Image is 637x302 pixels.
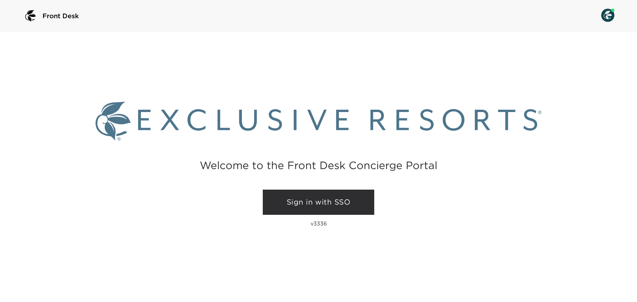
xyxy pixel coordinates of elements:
img: Exclusive Resorts logo [96,102,541,141]
a: Sign in with SSO [263,190,374,215]
p: v3336 [311,220,327,227]
img: User [601,9,614,22]
h2: Welcome to the Front Desk Concierge Portal [200,160,437,170]
img: logo [23,8,38,24]
span: Front Desk [42,11,79,21]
